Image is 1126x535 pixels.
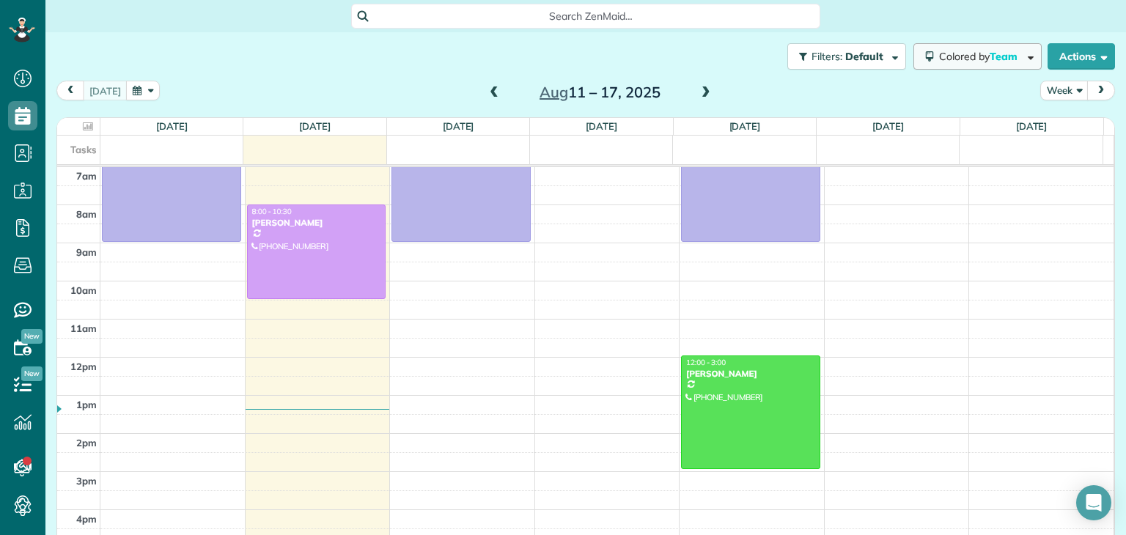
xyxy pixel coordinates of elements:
[990,50,1020,63] span: Team
[1048,43,1115,70] button: Actions
[70,144,97,155] span: Tasks
[812,50,842,63] span: Filters:
[76,513,97,525] span: 4pm
[70,361,97,372] span: 12pm
[780,43,906,70] a: Filters: Default
[70,284,97,296] span: 10am
[251,218,382,228] div: [PERSON_NAME]
[21,329,43,344] span: New
[443,120,474,132] a: [DATE]
[686,358,726,367] span: 12:00 - 3:00
[1016,120,1048,132] a: [DATE]
[83,81,128,100] button: [DATE]
[76,246,97,258] span: 9am
[56,81,84,100] button: prev
[252,207,292,216] span: 8:00 - 10:30
[939,50,1023,63] span: Colored by
[299,120,331,132] a: [DATE]
[70,322,97,334] span: 11am
[872,120,904,132] a: [DATE]
[845,50,884,63] span: Default
[1087,81,1115,100] button: next
[76,170,97,182] span: 7am
[156,120,188,132] a: [DATE]
[729,120,761,132] a: [DATE]
[685,369,816,379] div: [PERSON_NAME]
[76,208,97,220] span: 8am
[508,84,691,100] h2: 11 – 17, 2025
[76,437,97,449] span: 2pm
[21,366,43,381] span: New
[787,43,906,70] button: Filters: Default
[586,120,617,132] a: [DATE]
[540,83,568,101] span: Aug
[76,475,97,487] span: 3pm
[1040,81,1089,100] button: Week
[913,43,1042,70] button: Colored byTeam
[76,399,97,410] span: 1pm
[1076,485,1111,520] div: Open Intercom Messenger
